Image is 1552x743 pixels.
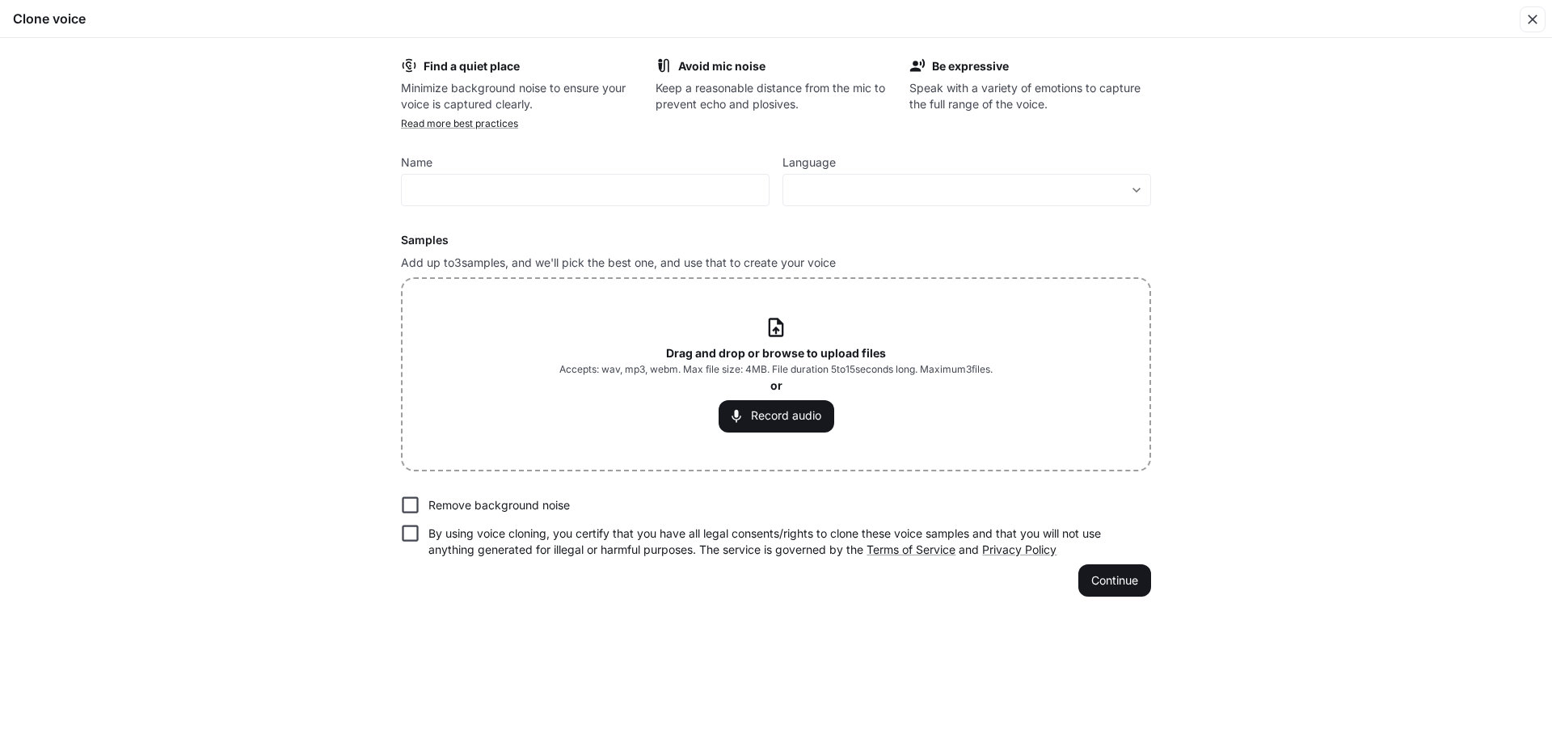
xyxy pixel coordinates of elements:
[401,255,1151,271] p: Add up to 3 samples, and we'll pick the best one, and use that to create your voice
[782,157,836,168] p: Language
[678,59,765,73] b: Avoid mic noise
[783,182,1150,198] div: ​
[401,117,518,129] a: Read more best practices
[424,59,520,73] b: Find a quiet place
[401,80,643,112] p: Minimize background noise to ensure your voice is captured clearly.
[428,497,570,513] p: Remove background noise
[867,542,955,556] a: Terms of Service
[982,542,1056,556] a: Privacy Policy
[13,10,86,27] h5: Clone voice
[401,232,1151,248] h6: Samples
[656,80,897,112] p: Keep a reasonable distance from the mic to prevent echo and plosives.
[1078,564,1151,597] button: Continue
[666,346,886,360] b: Drag and drop or browse to upload files
[932,59,1009,73] b: Be expressive
[559,361,993,378] span: Accepts: wav, mp3, webm. Max file size: 4MB. File duration 5 to 15 seconds long. Maximum 3 files.
[401,157,432,168] p: Name
[719,400,834,433] button: Record audio
[770,378,782,392] b: or
[428,526,1138,558] p: By using voice cloning, you certify that you have all legal consents/rights to clone these voice ...
[909,80,1151,112] p: Speak with a variety of emotions to capture the full range of the voice.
